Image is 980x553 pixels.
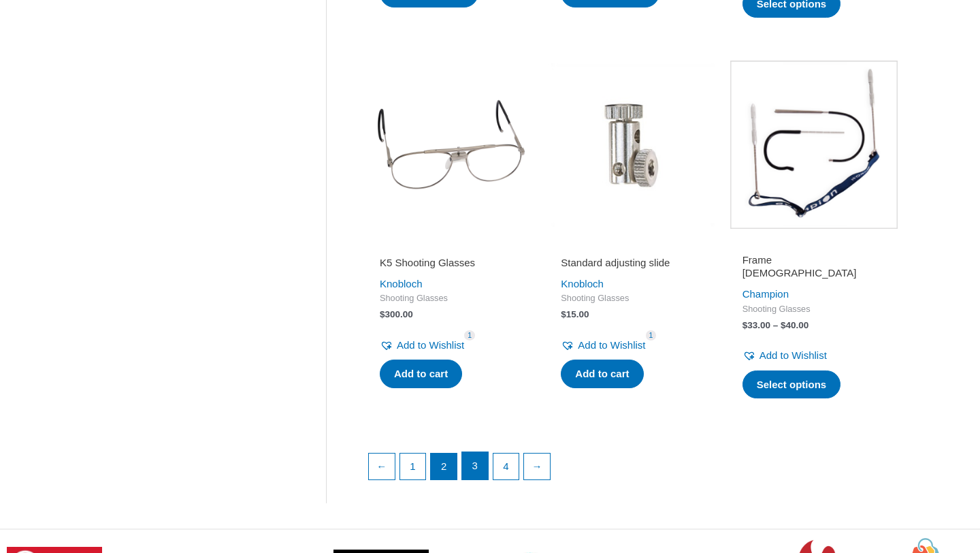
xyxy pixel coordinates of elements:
img: K5 Shooting Glasses [367,61,535,228]
a: Page 4 [493,454,519,479]
img: Standard adjusting slide [549,61,716,228]
img: Frame Temples [730,61,898,228]
nav: Product Pagination [367,452,898,487]
span: $ [561,309,566,319]
span: 1 [464,330,475,341]
span: Add to Wishlist [578,339,645,351]
h2: Standard adjusting slide [561,256,704,270]
span: $ [380,309,385,319]
span: Shooting Glasses [380,293,523,304]
a: Add to Wishlist [380,336,464,355]
a: Add to cart: “K5 Shooting Glasses” [380,360,462,388]
a: Knobloch [380,278,423,289]
a: Page 3 [462,452,488,479]
a: Add to Wishlist [742,346,827,365]
span: – [773,320,779,330]
a: Standard adjusting slide [561,256,704,274]
a: Champion [742,288,789,300]
span: Shooting Glasses [742,304,885,315]
iframe: Customer reviews powered by Trustpilot [742,237,885,253]
iframe: Customer reviews powered by Trustpilot [380,237,523,253]
bdi: 15.00 [561,309,589,319]
a: → [524,454,550,479]
a: Frame [DEMOGRAPHIC_DATA] [742,253,885,285]
span: Shooting Glasses [561,293,704,304]
a: ← [369,454,395,479]
a: Knobloch [561,278,604,289]
h2: Frame [DEMOGRAPHIC_DATA] [742,253,885,280]
h2: K5 Shooting Glasses [380,256,523,270]
a: Page 1 [400,454,426,479]
span: Add to Wishlist [397,339,464,351]
a: Add to Wishlist [561,336,645,355]
span: Page 2 [431,454,457,479]
bdi: 300.00 [380,309,413,319]
span: 1 [646,330,657,341]
a: Select options for “Frame Temples” [742,370,841,399]
a: Add to cart: “Standard adjusting slide” [561,360,643,388]
span: $ [781,320,786,330]
bdi: 33.00 [742,320,770,330]
span: Add to Wishlist [759,349,827,361]
iframe: Customer reviews powered by Trustpilot [561,237,704,253]
a: K5 Shooting Glasses [380,256,523,274]
bdi: 40.00 [781,320,808,330]
span: $ [742,320,748,330]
